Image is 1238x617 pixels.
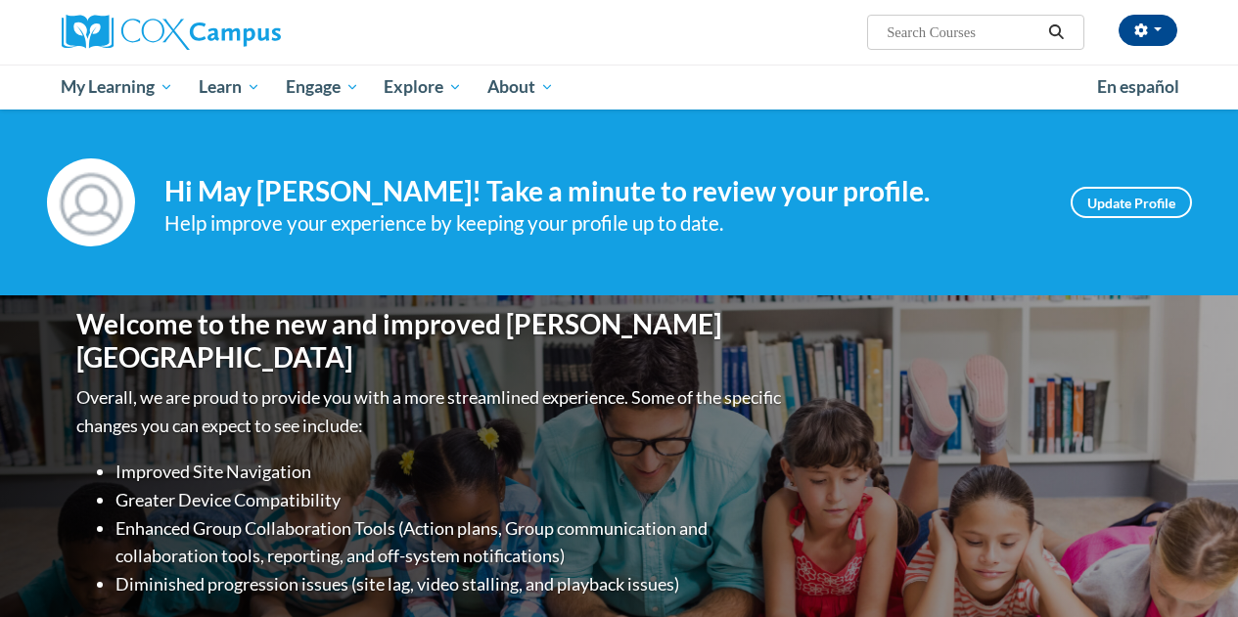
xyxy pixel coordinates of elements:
[164,175,1041,208] h4: Hi May [PERSON_NAME]! Take a minute to review your profile.
[1097,76,1179,97] span: En español
[49,65,187,110] a: My Learning
[475,65,567,110] a: About
[47,158,135,246] img: Profile Image
[1119,15,1177,46] button: Account Settings
[61,75,173,99] span: My Learning
[76,308,786,374] h1: Welcome to the new and improved [PERSON_NAME][GEOGRAPHIC_DATA]
[186,65,273,110] a: Learn
[76,383,786,440] p: Overall, we are proud to provide you with a more streamlined experience. Some of the specific cha...
[164,207,1041,240] div: Help improve your experience by keeping your profile up to date.
[1041,21,1071,44] button: Search
[1160,539,1222,601] iframe: Button to launch messaging window
[1084,66,1192,108] a: En español
[273,65,372,110] a: Engage
[47,65,1192,110] div: Main menu
[371,65,475,110] a: Explore
[487,75,554,99] span: About
[885,21,1041,44] input: Search Courses
[286,75,359,99] span: Engage
[1071,187,1192,218] a: Update Profile
[115,570,786,598] li: Diminished progression issues (site lag, video stalling, and playback issues)
[384,75,462,99] span: Explore
[115,458,786,486] li: Improved Site Navigation
[115,486,786,514] li: Greater Device Compatibility
[199,75,260,99] span: Learn
[115,514,786,571] li: Enhanced Group Collaboration Tools (Action plans, Group communication and collaboration tools, re...
[62,15,281,50] img: Cox Campus
[62,15,414,50] a: Cox Campus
